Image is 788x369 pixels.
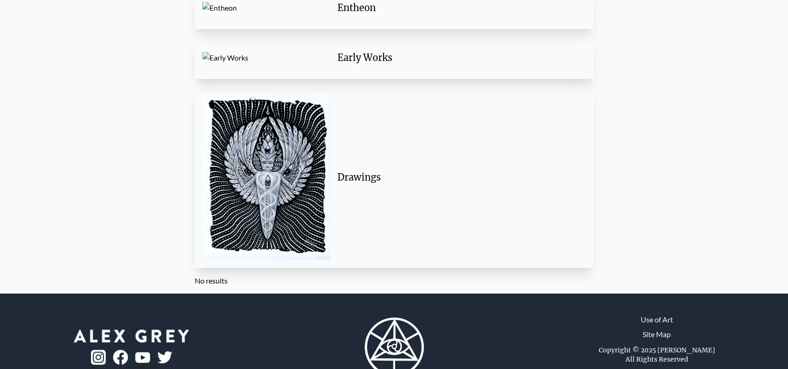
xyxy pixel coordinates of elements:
[195,275,594,286] div: No results
[626,354,688,363] div: All Rights Reserved
[643,328,671,339] a: Site Map
[202,52,330,63] img: Early Works
[157,351,172,363] img: twitter-logo.png
[337,170,579,183] div: Drawings
[337,51,579,64] div: Early Works
[202,2,330,13] img: Entheon
[91,350,106,364] img: ig-logo.png
[641,314,673,325] a: Use of Art
[599,345,715,354] div: Copyright © 2025 [PERSON_NAME]
[135,352,150,363] img: youtube-logo.png
[337,1,579,14] div: Entheon
[202,93,330,260] img: Drawings
[195,86,594,267] a: Drawings Drawings
[113,350,128,364] img: fb-logo.png
[195,36,594,79] a: Early Works Early Works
